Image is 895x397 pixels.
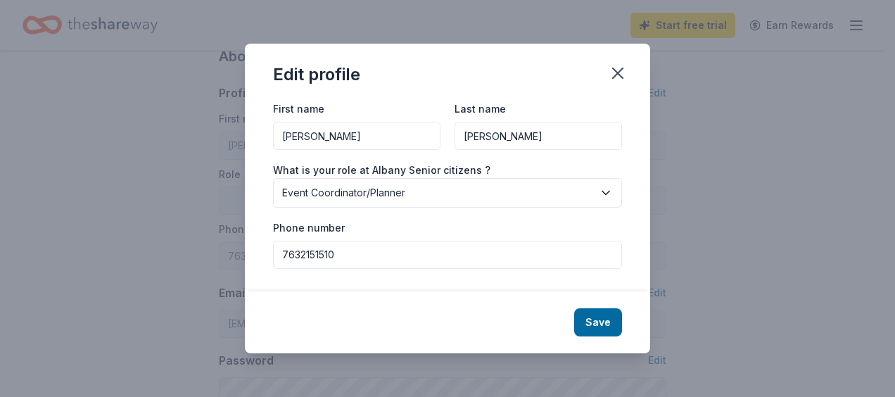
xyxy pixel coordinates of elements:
[455,102,506,116] label: Last name
[273,163,490,177] label: What is your role at Albany Senior citizens ?
[574,308,622,336] button: Save
[273,178,622,208] button: Event Coordinator/Planner
[273,221,345,235] label: Phone number
[282,184,593,201] span: Event Coordinator/Planner
[273,63,360,86] div: Edit profile
[273,102,324,116] label: First name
